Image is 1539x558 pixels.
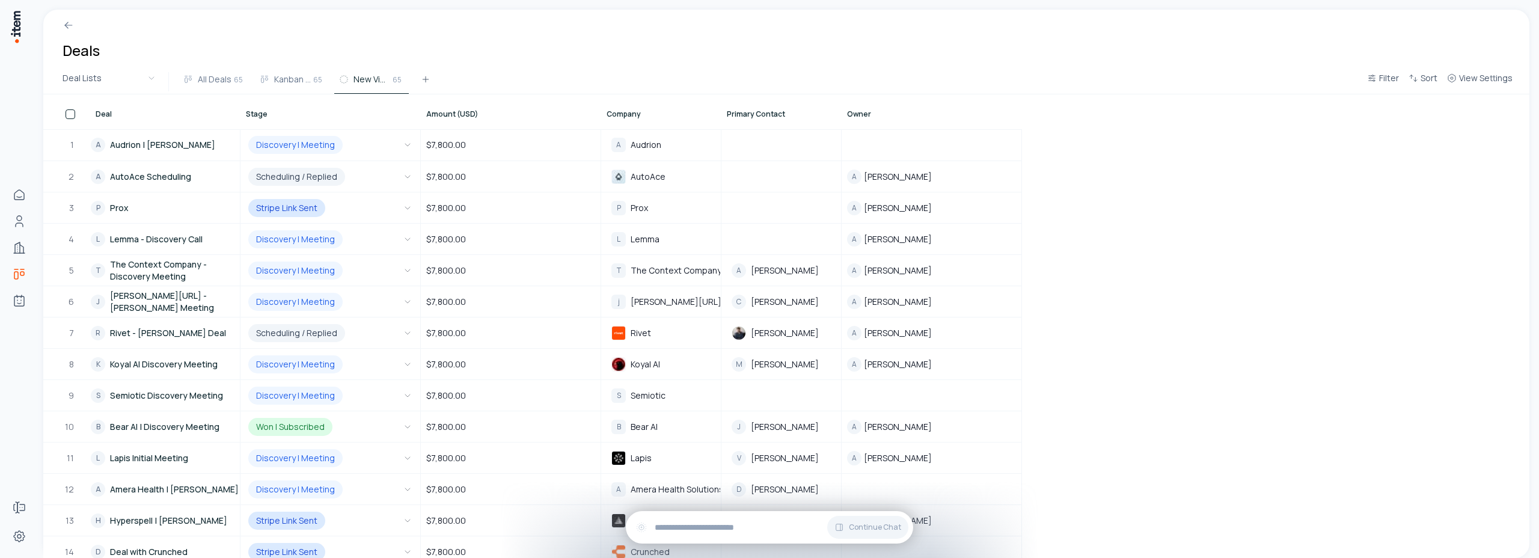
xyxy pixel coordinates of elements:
span: [PERSON_NAME] [751,484,819,495]
a: Agents [7,289,31,313]
span: View Settings [1459,72,1513,84]
span: [PERSON_NAME] [864,202,932,214]
a: KKoyal AI Discovery Meeting [91,349,239,379]
img: Rivet [611,326,626,340]
button: All Deals65 [179,72,250,94]
span: Audrion [631,139,661,150]
div: Koyal AIKoyal AI [602,352,720,376]
div: TThe Context Company [602,259,720,283]
a: AAudrion | [PERSON_NAME] [91,130,239,160]
div: V[PERSON_NAME] [722,446,840,470]
div: L [91,232,105,247]
span: 1 [70,139,75,151]
span: [PERSON_NAME] [864,233,932,245]
span: 9 [69,390,75,402]
div: Sam Gorman[PERSON_NAME] [722,321,840,345]
a: deals [7,262,31,286]
span: Company [607,109,641,119]
img: AutoAce [611,170,626,184]
a: Home [7,183,31,207]
div: A [611,138,626,152]
div: A [91,170,105,184]
span: The Context Company [631,265,721,276]
span: Amera Health Solutions [631,484,724,495]
span: All Deals [198,73,231,85]
div: AutoAceAutoAce [602,165,720,189]
div: L [91,451,105,465]
span: Rivet [631,328,651,339]
span: 65 [393,74,402,85]
div: j[PERSON_NAME][URL] [602,290,720,314]
img: Sam Gorman [732,326,746,340]
span: 12 [65,483,75,495]
div: D [732,482,746,497]
span: $7,800.00 [426,202,466,214]
span: [PERSON_NAME] [864,421,932,433]
button: Kanban Board65 [255,72,329,94]
img: Hyperspell [611,514,626,528]
div: A [847,295,861,309]
img: Item Brain Logo [10,10,22,44]
a: AAutoAce Scheduling [91,162,239,191]
span: $7,800.00 [426,546,466,558]
div: M [732,357,746,372]
span: $7,800.00 [426,171,466,183]
span: [PERSON_NAME] [751,453,819,464]
span: $7,800.00 [426,233,466,245]
span: Filter [1379,72,1399,84]
div: A[PERSON_NAME] [722,259,840,283]
span: [PERSON_NAME] [751,422,819,432]
div: J[PERSON_NAME] [722,415,840,439]
button: Sort [1404,71,1442,93]
span: Stage [246,109,268,119]
span: 3 [69,202,75,214]
div: L [611,232,626,247]
div: AAudrion [602,133,720,157]
button: Filter [1362,71,1404,93]
div: T [611,263,626,278]
div: D[PERSON_NAME] [722,477,840,501]
div: M[PERSON_NAME] [722,352,840,376]
span: $7,800.00 [426,452,466,464]
div: A [732,263,746,278]
div: J [732,420,746,434]
div: RivetRivet [602,321,720,345]
span: Kanban Board [274,73,311,85]
span: 5 [69,265,75,277]
a: Companies [7,236,31,260]
span: Semiotic [631,390,665,401]
span: $7,800.00 [426,483,466,495]
span: 65 [234,74,243,85]
div: A[PERSON_NAME] [842,443,1021,473]
div: Continue Chat [626,511,913,544]
div: B [611,420,626,434]
div: A [847,451,861,465]
span: Prox [631,203,648,213]
span: New View [353,73,390,85]
div: LapisLapis [602,446,720,470]
span: [PERSON_NAME] [864,358,932,370]
a: HHyperspell | [PERSON_NAME] [91,506,239,535]
span: Owner [847,109,871,119]
a: PProx [91,193,239,222]
a: Forms [7,495,31,520]
div: j [611,295,626,309]
a: J[PERSON_NAME][URL] - [PERSON_NAME] Meeting [91,287,239,316]
button: New View65 [334,72,409,94]
div: AAmera Health Solutions [602,477,720,501]
span: 14 [65,546,75,558]
span: [PERSON_NAME] [864,265,932,277]
div: A [847,357,861,372]
span: $7,800.00 [426,421,466,433]
div: R [91,326,105,340]
div: K [91,357,105,372]
div: A [847,232,861,247]
span: 10 [65,421,75,433]
div: PProx [602,196,720,220]
span: Continue Chat [849,523,901,532]
div: A[PERSON_NAME] [842,349,1021,379]
span: AutoAce [631,171,665,182]
span: 8 [69,358,75,370]
div: V [732,451,746,465]
div: A[PERSON_NAME] [842,193,1021,222]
